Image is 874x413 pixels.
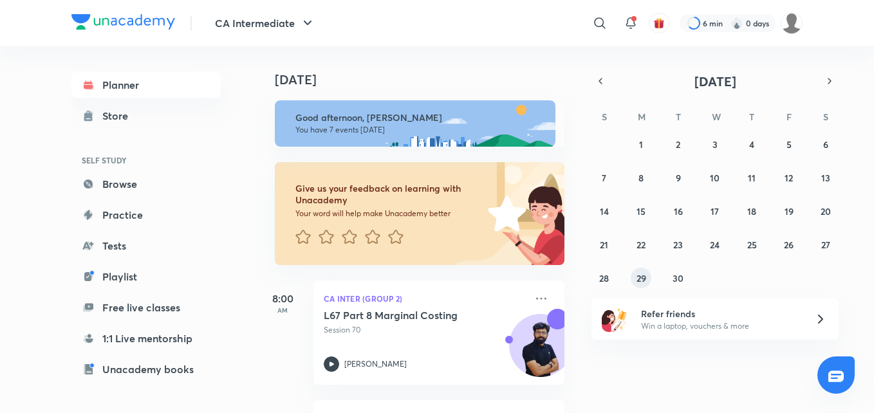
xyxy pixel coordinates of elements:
[741,201,762,221] button: September 18, 2025
[676,111,681,123] abbr: Tuesday
[730,17,743,30] img: streak
[821,205,831,217] abbr: September 20, 2025
[676,138,680,151] abbr: September 2, 2025
[823,111,828,123] abbr: Saturday
[711,205,719,217] abbr: September 17, 2025
[510,321,572,383] img: Avatar
[637,239,646,251] abbr: September 22, 2025
[815,134,836,154] button: September 6, 2025
[781,12,803,34] img: Shikha kumari
[295,183,483,206] h6: Give us your feedback on learning with Unacademy
[631,167,651,188] button: September 8, 2025
[748,172,756,184] abbr: September 11, 2025
[257,291,308,306] h5: 8:00
[694,73,736,90] span: [DATE]
[637,272,646,284] abbr: September 29, 2025
[71,14,175,30] img: Company Logo
[815,201,836,221] button: September 20, 2025
[641,307,799,320] h6: Refer friends
[705,167,725,188] button: September 10, 2025
[594,201,615,221] button: September 14, 2025
[779,234,799,255] button: September 26, 2025
[631,201,651,221] button: September 15, 2025
[668,201,689,221] button: September 16, 2025
[71,202,221,228] a: Practice
[815,167,836,188] button: September 13, 2025
[821,172,830,184] abbr: September 13, 2025
[631,134,651,154] button: September 1, 2025
[779,134,799,154] button: September 5, 2025
[600,205,609,217] abbr: September 14, 2025
[599,272,609,284] abbr: September 28, 2025
[705,201,725,221] button: September 17, 2025
[295,112,544,124] h6: Good afternoon, [PERSON_NAME]
[324,324,526,336] p: Session 70
[747,205,756,217] abbr: September 18, 2025
[668,234,689,255] button: September 23, 2025
[637,205,646,217] abbr: September 15, 2025
[71,72,221,98] a: Planner
[712,111,721,123] abbr: Wednesday
[712,138,718,151] abbr: September 3, 2025
[649,13,669,33] button: avatar
[741,167,762,188] button: September 11, 2025
[668,268,689,288] button: September 30, 2025
[631,268,651,288] button: September 29, 2025
[741,134,762,154] button: September 4, 2025
[786,138,792,151] abbr: September 5, 2025
[344,358,407,370] p: [PERSON_NAME]
[609,72,821,90] button: [DATE]
[747,239,757,251] abbr: September 25, 2025
[71,149,221,171] h6: SELF STUDY
[102,108,136,124] div: Store
[594,268,615,288] button: September 28, 2025
[785,172,793,184] abbr: September 12, 2025
[207,10,323,36] button: CA Intermediate
[594,234,615,255] button: September 21, 2025
[784,239,794,251] abbr: September 26, 2025
[295,125,544,135] p: You have 7 events [DATE]
[594,167,615,188] button: September 7, 2025
[668,134,689,154] button: September 2, 2025
[275,72,577,87] h4: [DATE]
[749,138,754,151] abbr: September 4, 2025
[823,138,828,151] abbr: September 6, 2025
[631,234,651,255] button: September 22, 2025
[674,205,683,217] abbr: September 16, 2025
[705,234,725,255] button: September 24, 2025
[641,320,799,332] p: Win a laptop, vouchers & more
[710,172,720,184] abbr: September 10, 2025
[668,167,689,188] button: September 9, 2025
[71,171,221,197] a: Browse
[71,356,221,382] a: Unacademy books
[653,17,665,29] img: avatar
[444,162,564,265] img: feedback_image
[71,14,175,33] a: Company Logo
[710,239,720,251] abbr: September 24, 2025
[673,272,683,284] abbr: September 30, 2025
[676,172,681,184] abbr: September 9, 2025
[295,208,483,219] p: Your word will help make Unacademy better
[257,306,308,314] p: AM
[71,233,221,259] a: Tests
[741,234,762,255] button: September 25, 2025
[705,134,725,154] button: September 3, 2025
[275,100,555,147] img: afternoon
[638,172,644,184] abbr: September 8, 2025
[71,295,221,320] a: Free live classes
[71,264,221,289] a: Playlist
[638,111,646,123] abbr: Monday
[821,239,830,251] abbr: September 27, 2025
[815,234,836,255] button: September 27, 2025
[602,172,606,184] abbr: September 7, 2025
[602,306,628,332] img: referral
[71,326,221,351] a: 1:1 Live mentorship
[600,239,608,251] abbr: September 21, 2025
[785,205,794,217] abbr: September 19, 2025
[786,111,792,123] abbr: Friday
[779,167,799,188] button: September 12, 2025
[324,291,526,306] p: CA Inter (Group 2)
[673,239,683,251] abbr: September 23, 2025
[324,309,484,322] h5: L67 Part 8 Marginal Costing
[779,201,799,221] button: September 19, 2025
